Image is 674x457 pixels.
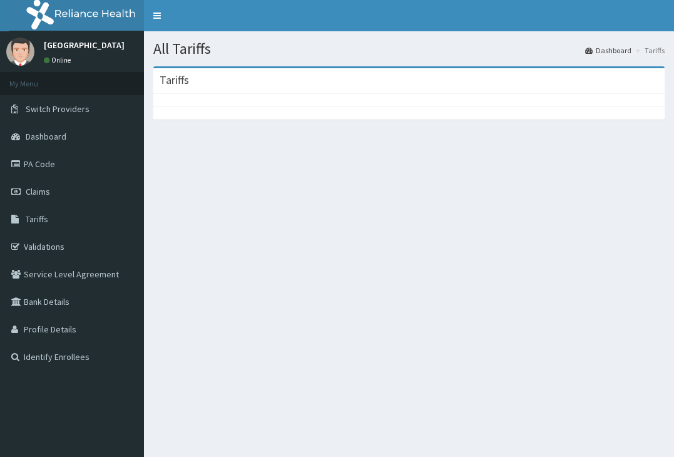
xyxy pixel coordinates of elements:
[44,56,74,64] a: Online
[26,213,48,225] span: Tariffs
[26,131,66,142] span: Dashboard
[26,103,89,115] span: Switch Providers
[26,186,50,197] span: Claims
[585,45,631,56] a: Dashboard
[153,41,665,57] h1: All Tariffs
[44,41,125,49] p: [GEOGRAPHIC_DATA]
[633,45,665,56] li: Tariffs
[6,38,34,66] img: User Image
[160,74,189,86] h3: Tariffs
